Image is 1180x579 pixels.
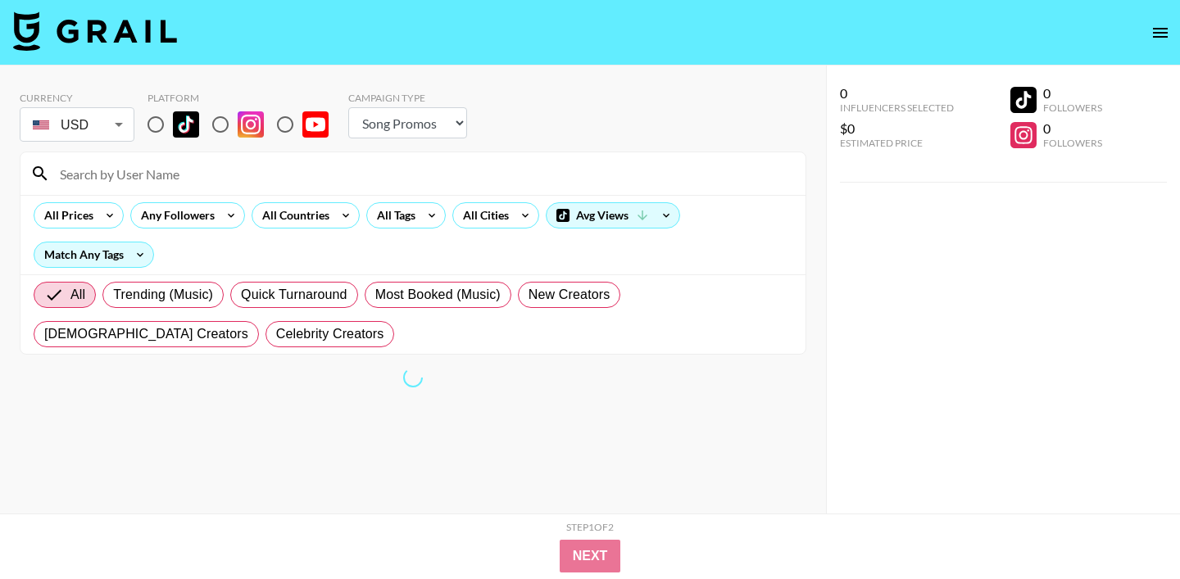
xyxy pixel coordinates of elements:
[348,92,467,104] div: Campaign Type
[560,540,621,572] button: Next
[1144,16,1177,49] button: open drawer
[840,137,954,149] div: Estimated Price
[173,111,199,138] img: TikTok
[113,285,213,305] span: Trending (Music)
[147,92,342,104] div: Platform
[131,203,218,228] div: Any Followers
[276,324,384,344] span: Celebrity Creators
[70,285,85,305] span: All
[20,92,134,104] div: Currency
[547,203,679,228] div: Avg Views
[1043,102,1102,114] div: Followers
[1043,85,1102,102] div: 0
[375,285,501,305] span: Most Booked (Music)
[453,203,512,228] div: All Cities
[23,111,131,139] div: USD
[302,111,329,138] img: YouTube
[34,203,97,228] div: All Prices
[13,11,177,51] img: Grail Talent
[566,521,614,533] div: Step 1 of 2
[840,85,954,102] div: 0
[399,364,426,391] span: Refreshing bookers, clients, talent, talent...
[241,285,347,305] span: Quick Turnaround
[840,120,954,137] div: $0
[1043,137,1102,149] div: Followers
[367,203,419,228] div: All Tags
[252,203,333,228] div: All Countries
[50,161,796,187] input: Search by User Name
[34,242,153,267] div: Match Any Tags
[44,324,248,344] span: [DEMOGRAPHIC_DATA] Creators
[1043,120,1102,137] div: 0
[238,111,264,138] img: Instagram
[529,285,610,305] span: New Creators
[1098,497,1160,559] iframe: Drift Widget Chat Controller
[840,102,954,114] div: Influencers Selected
